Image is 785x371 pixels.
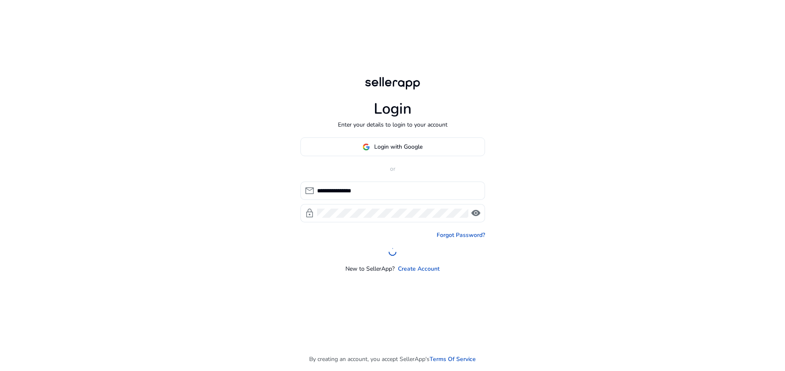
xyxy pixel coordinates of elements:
img: google-logo.svg [362,143,370,151]
span: visibility [471,208,481,218]
p: Enter your details to login to your account [338,120,447,129]
button: Login with Google [300,137,485,156]
a: Forgot Password? [437,231,485,239]
h1: Login [374,100,412,118]
span: mail [305,186,315,196]
span: Login with Google [374,142,422,151]
a: Create Account [398,264,440,273]
p: or [300,164,485,173]
a: Terms Of Service [430,355,476,364]
span: lock [305,208,315,218]
p: New to SellerApp? [345,264,395,273]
